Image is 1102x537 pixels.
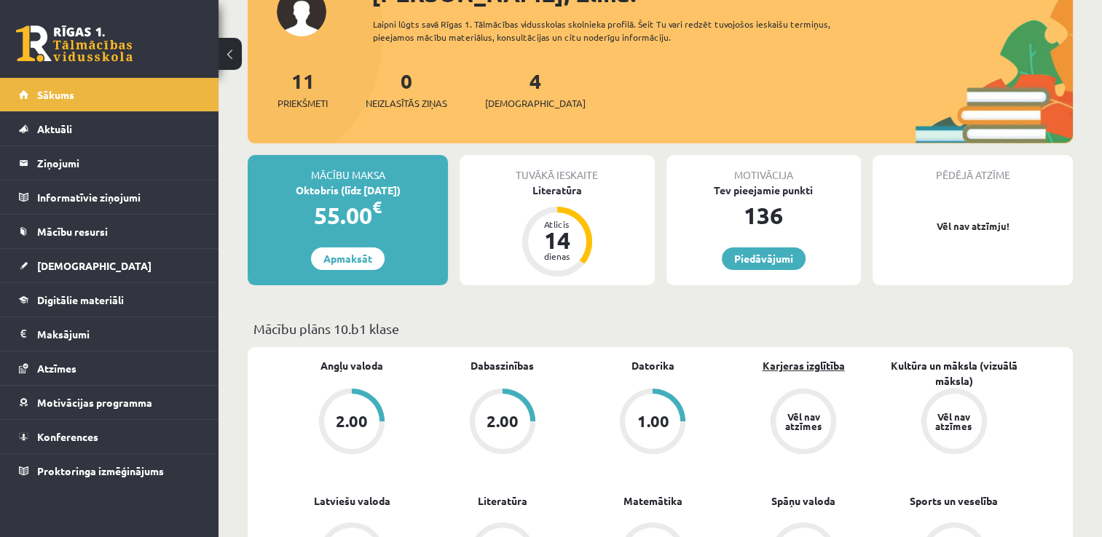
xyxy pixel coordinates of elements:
[535,228,579,252] div: 14
[535,252,579,260] div: dienas
[763,358,845,373] a: Karjeras izglītība
[19,112,200,146] a: Aktuāli
[910,493,998,509] a: Sports un veselība
[19,215,200,248] a: Mācību resursi
[460,183,654,279] a: Literatūra Atlicis 14 dienas
[37,146,200,180] legend: Ziņojumi
[666,183,861,198] div: Tev pieejamie punkti
[253,319,1067,338] p: Mācību plāns 10.b1 klase
[336,413,368,429] div: 2.00
[578,389,728,457] a: 1.00
[666,198,861,233] div: 136
[880,219,1066,234] p: Vēl nav atzīmju!
[37,396,152,409] span: Motivācijas programma
[16,25,133,62] a: Rīgas 1. Tālmācības vidusskola
[248,198,448,233] div: 55.00
[19,386,200,419] a: Motivācijas programma
[471,358,534,373] a: Dabaszinības
[771,493,835,509] a: Spāņu valoda
[428,389,578,457] a: 2.00
[485,68,586,111] a: 4[DEMOGRAPHIC_DATA]
[37,180,200,214] legend: Informatīvie ziņojumi
[666,155,861,183] div: Motivācija
[248,183,448,198] div: Oktobris (līdz [DATE])
[487,413,519,429] div: 2.00
[722,247,806,270] a: Piedāvājumi
[320,358,383,373] a: Angļu valoda
[366,96,447,111] span: Neizlasītās ziņas
[37,430,98,443] span: Konferences
[37,293,124,306] span: Digitālie materiāli
[37,225,108,238] span: Mācību resursi
[37,317,200,351] legend: Maksājumi
[278,68,328,111] a: 11Priekšmeti
[278,96,328,111] span: Priekšmeti
[37,88,74,101] span: Sākums
[478,493,527,509] a: Literatūra
[373,17,868,44] div: Laipni lūgts savā Rīgas 1. Tālmācības vidusskolas skolnieka profilā. Šeit Tu vari redzēt tuvojošo...
[783,412,824,431] div: Vēl nav atzīmes
[878,358,1029,389] a: Kultūra un māksla (vizuālā māksla)
[623,493,682,509] a: Matemātika
[366,68,447,111] a: 0Neizlasītās ziņas
[535,220,579,228] div: Atlicis
[485,96,586,111] span: [DEMOGRAPHIC_DATA]
[248,155,448,183] div: Mācību maksa
[460,155,654,183] div: Tuvākā ieskaite
[19,454,200,488] a: Proktoringa izmēģinājums
[37,362,76,375] span: Atzīmes
[19,180,200,214] a: Informatīvie ziņojumi
[37,259,151,272] span: [DEMOGRAPHIC_DATA]
[277,389,428,457] a: 2.00
[19,420,200,453] a: Konferences
[37,122,72,135] span: Aktuāli
[631,358,674,373] a: Datorika
[19,317,200,351] a: Maksājumi
[19,283,200,317] a: Digitālie materiāli
[637,413,669,429] div: 1.00
[19,78,200,111] a: Sākums
[460,183,654,198] div: Literatūra
[873,155,1073,183] div: Pēdējā atzīme
[19,351,200,385] a: Atzīmes
[19,249,200,282] a: [DEMOGRAPHIC_DATA]
[878,389,1029,457] a: Vēl nav atzīmes
[934,412,975,431] div: Vēl nav atzīmes
[314,493,390,509] a: Latviešu valoda
[37,464,164,477] span: Proktoringa izmēģinājums
[372,196,382,218] span: €
[311,247,385,270] a: Apmaksāt
[19,146,200,180] a: Ziņojumi
[728,389,879,457] a: Vēl nav atzīmes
